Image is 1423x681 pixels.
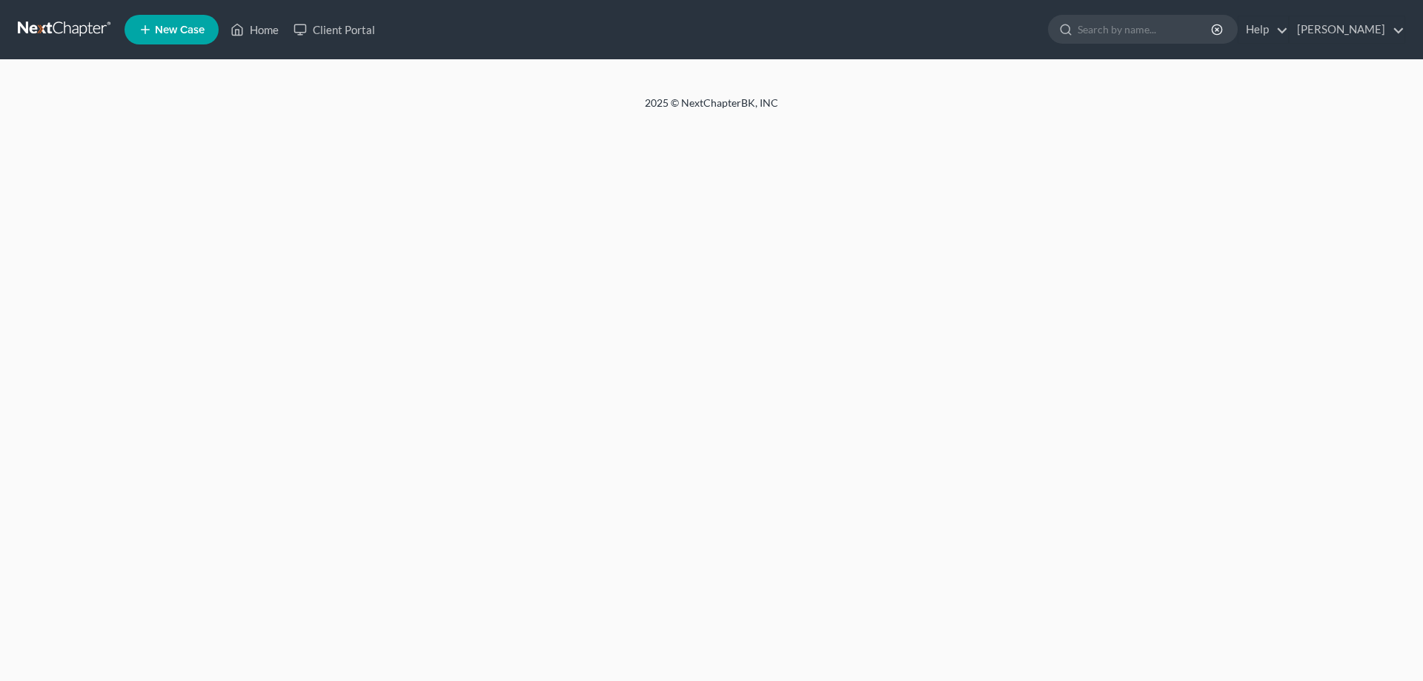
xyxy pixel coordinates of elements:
[1078,16,1213,43] input: Search by name...
[155,24,205,36] span: New Case
[1238,16,1288,43] a: Help
[286,16,382,43] a: Client Portal
[1290,16,1404,43] a: [PERSON_NAME]
[289,96,1134,122] div: 2025 © NextChapterBK, INC
[223,16,286,43] a: Home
